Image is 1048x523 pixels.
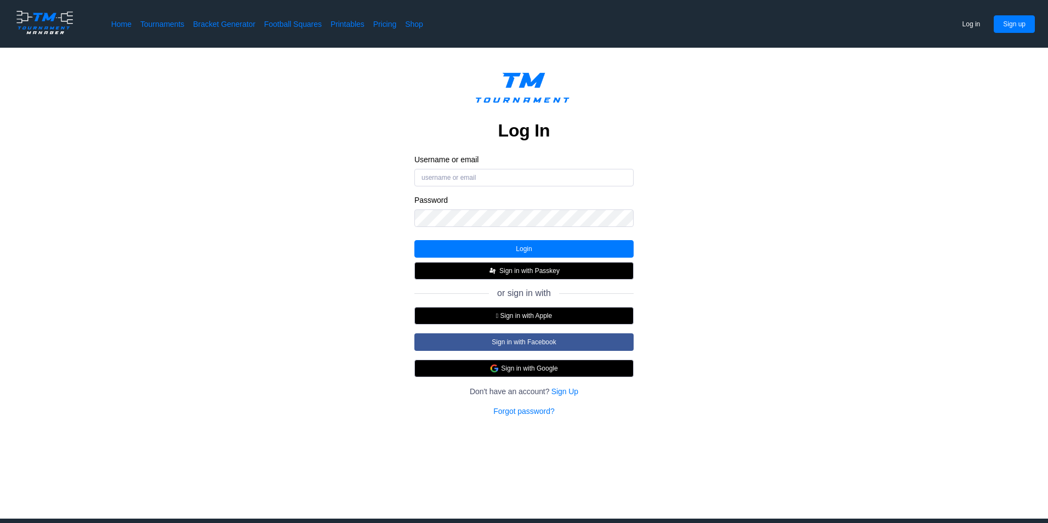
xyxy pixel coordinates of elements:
[405,19,423,30] a: Shop
[994,15,1035,33] button: Sign up
[414,360,634,377] button: Sign in with Google
[497,288,551,298] span: or sign in with
[331,19,364,30] a: Printables
[414,169,634,186] input: username or email
[140,19,184,30] a: Tournaments
[414,155,634,164] label: Username or email
[373,19,396,30] a: Pricing
[414,333,634,351] button: Sign in with Facebook
[193,19,255,30] a: Bracket Generator
[264,19,322,30] a: Football Squares
[111,19,132,30] a: Home
[953,15,990,33] button: Log in
[493,406,554,417] a: Forgot password?
[414,262,634,280] button: Sign in with Passkey
[414,240,634,258] button: Login
[498,120,550,141] h2: Log In
[467,65,581,115] img: logo.ffa97a18e3bf2c7d.png
[414,307,634,325] button:  Sign in with Apple
[414,195,634,205] label: Password
[551,386,578,397] a: Sign Up
[13,9,76,36] img: logo.ffa97a18e3bf2c7d.png
[488,266,497,275] img: FIDO_Passkey_mark_A_white.b30a49376ae8d2d8495b153dc42f1869.svg
[470,386,550,397] span: Don't have an account?
[490,364,499,373] img: google.d7f092af888a54de79ed9c9303d689d7.svg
